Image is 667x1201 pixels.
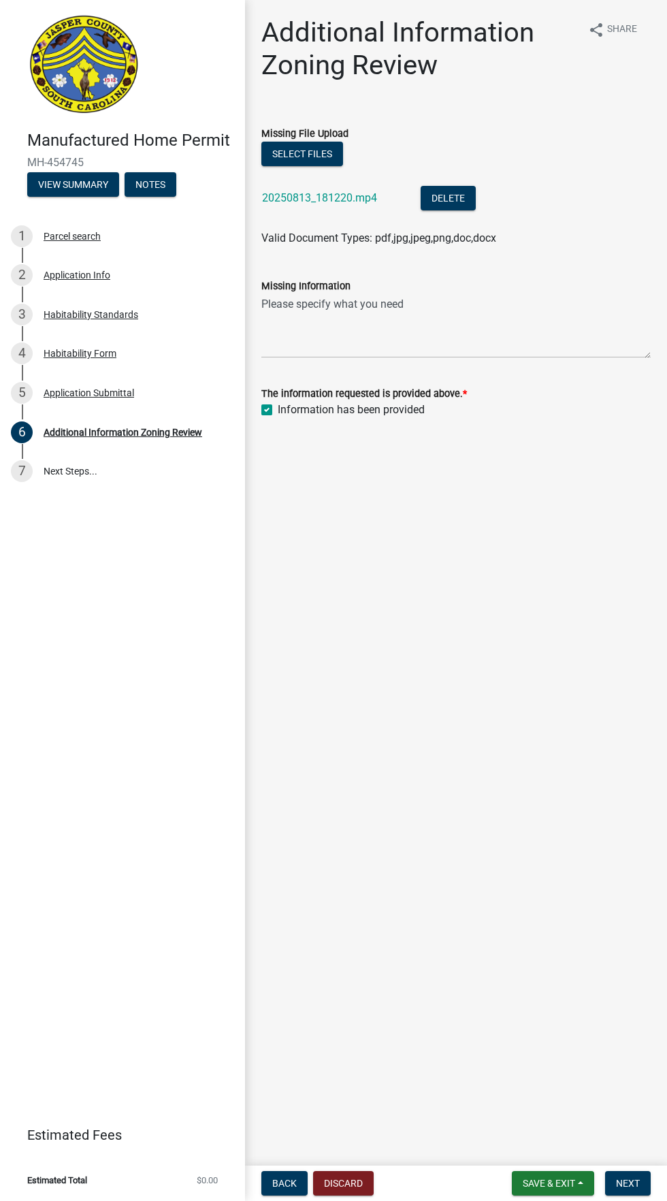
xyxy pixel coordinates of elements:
span: MH-454745 [27,156,218,169]
div: Application Submittal [44,388,134,398]
label: Missing Information [261,282,351,291]
div: 7 [11,460,33,482]
span: Next [616,1178,640,1189]
wm-modal-confirm: Summary [27,180,119,191]
a: 20250813_181220.mp4 [262,191,377,204]
button: Next [605,1171,651,1196]
div: Parcel search [44,231,101,241]
button: View Summary [27,172,119,197]
h1: Additional Information Zoning Review [261,16,577,82]
span: Save & Exit [523,1178,575,1189]
span: Estimated Total [27,1176,87,1185]
button: Discard [313,1171,374,1196]
label: Information has been provided [278,402,425,418]
button: Delete [421,186,476,210]
label: The information requested is provided above. [261,389,467,399]
span: Back [272,1178,297,1189]
div: 3 [11,304,33,325]
button: Back [261,1171,308,1196]
button: Notes [125,172,176,197]
h4: Manufactured Home Permit [27,131,234,150]
i: share [588,22,604,38]
div: 1 [11,225,33,247]
div: 6 [11,421,33,443]
div: Habitability Form [44,349,116,358]
label: Missing File Upload [261,129,348,139]
div: Additional Information Zoning Review [44,428,202,437]
div: 2 [11,264,33,286]
button: shareShare [577,16,648,43]
a: Estimated Fees [11,1121,223,1149]
div: Application Info [44,270,110,280]
div: Habitability Standards [44,310,138,319]
div: 4 [11,342,33,364]
span: $0.00 [197,1176,218,1185]
span: Share [607,22,637,38]
wm-modal-confirm: Notes [125,180,176,191]
button: Save & Exit [512,1171,594,1196]
div: 5 [11,382,33,404]
img: Jasper County, South Carolina [27,14,141,116]
wm-modal-confirm: Delete Document [421,193,476,206]
button: Select files [261,142,343,166]
span: Valid Document Types: pdf,jpg,jpeg,png,doc,docx [261,231,496,244]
